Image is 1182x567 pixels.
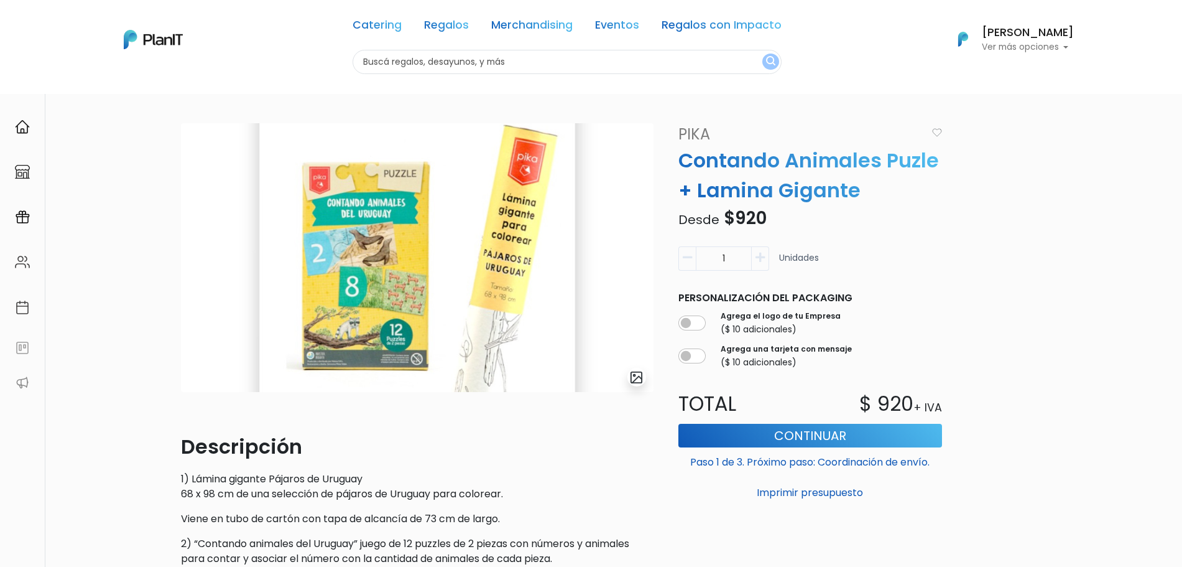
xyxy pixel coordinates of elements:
[181,472,653,502] p: 1) Lámina gigante Pájaros de Uruguay 68 x 98 cm de una selección de pájaros de Uruguay para color...
[181,432,653,462] p: Descripción
[779,251,819,276] p: Unidades
[491,20,573,35] a: Merchandising
[721,344,852,355] label: Agrega una tarjeta con mensaje
[629,370,644,385] img: gallery-light
[982,43,1074,52] p: Ver más opciones
[721,311,841,322] label: Agrega el logo de tu Empresa
[353,20,402,35] a: Catering
[662,20,782,35] a: Regalos con Impacto
[15,210,30,225] img: campaigns-02234683943229c281be62815700db0a1741e53638e28bf9629b52c665b00959.svg
[15,119,30,134] img: home-e721727adea9d79c4d83392d1f703f7f8bce08238fde08b1acbfd93340b81755.svg
[913,400,942,416] p: + IVA
[766,56,775,68] img: search_button-432b6d5273f82d61273b3651a40e1bd1b912527efae98b1b7a1b2c0702e16a8d.svg
[942,23,1074,55] button: PlanIt Logo [PERSON_NAME] Ver más opciones
[721,356,852,369] p: ($ 10 adicionales)
[15,300,30,315] img: calendar-87d922413cdce8b2cf7b7f5f62616a5cf9e4887200fb71536465627b3292af00.svg
[15,255,30,269] img: people-662611757002400ad9ed0e3c099ab2801c6687ba6c219adb57efc949bc21e19d.svg
[671,146,949,205] p: Contando Animales Puzle + Lamina Gigante
[949,26,977,53] img: PlanIt Logo
[721,323,841,336] p: ($ 10 adicionales)
[678,424,942,448] button: Continuar
[181,512,653,527] p: Viene en tubo de cartón con tapa de alcancía de 73 cm de largo.
[932,128,942,137] img: heart_icon
[124,30,183,49] img: PlanIt Logo
[181,123,653,392] img: 2FDA6350-6045-48DC-94DD-55C445378348-Photoroom__12_.jpg
[15,340,30,355] img: feedback-78b5a0c8f98aac82b08bfc38622c3050aee476f2c9584af64705fc4e61158814.svg
[982,27,1074,39] h6: [PERSON_NAME]
[424,20,469,35] a: Regalos
[678,482,942,504] button: Imprimir presupuesto
[859,389,913,419] p: $ 920
[15,375,30,390] img: partners-52edf745621dab592f3b2c58e3bca9d71375a7ef29c3b500c9f145b62cc070d4.svg
[181,537,653,566] p: 2) “Contando animales del Uruguay” juego de 12 puzzles de 2 piezas con números y animales para co...
[595,20,639,35] a: Eventos
[724,206,767,230] span: $920
[671,123,926,146] a: Pika
[678,450,942,470] p: Paso 1 de 3. Próximo paso: Coordinación de envío.
[678,291,942,306] p: Personalización del packaging
[671,389,810,419] p: Total
[15,164,30,179] img: marketplace-4ceaa7011d94191e9ded77b95e3339b90024bf715f7c57f8cf31f2d8c509eaba.svg
[678,211,719,228] span: Desde
[353,50,782,74] input: Buscá regalos, desayunos, y más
